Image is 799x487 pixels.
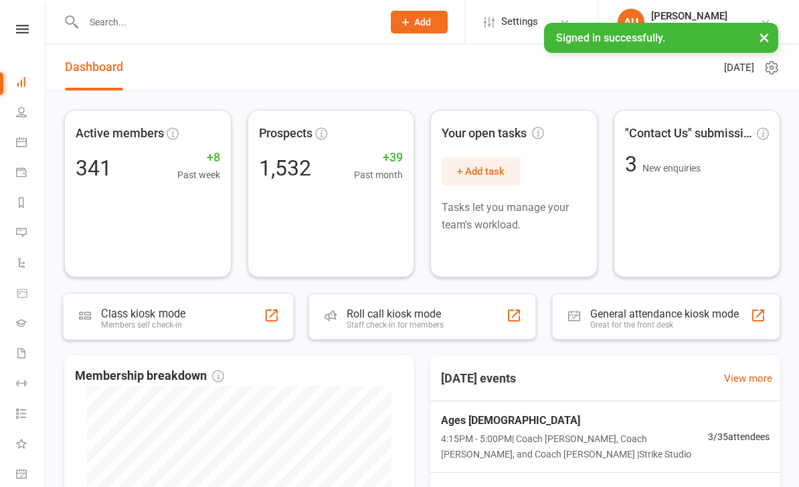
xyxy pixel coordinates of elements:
[442,124,544,143] span: Your open tasks
[16,430,46,460] a: What's New
[752,23,776,52] button: ×
[101,320,185,330] div: Members self check-in
[259,124,313,143] span: Prospects
[76,157,112,179] div: 341
[442,199,586,233] p: Tasks let you manage your team's workload.
[651,10,727,22] div: [PERSON_NAME]
[590,307,739,320] div: General attendance kiosk mode
[354,167,403,182] span: Past month
[618,9,644,36] div: AU
[391,11,448,33] button: Add
[259,157,311,179] div: 1,532
[347,320,444,330] div: Staff check-in for members
[16,68,46,98] a: Dashboard
[556,31,665,44] span: Signed in successfully.
[101,307,185,320] div: Class kiosk mode
[177,148,220,167] span: +8
[16,98,46,129] a: People
[724,370,772,387] a: View more
[651,22,727,34] div: Strike Studio
[16,129,46,159] a: Calendar
[354,148,403,167] span: +39
[16,159,46,189] a: Payments
[75,366,224,386] span: Membership breakdown
[414,17,431,27] span: Add
[625,151,642,177] span: 3
[442,157,520,186] button: + Add task
[177,167,220,182] span: Past week
[590,320,739,330] div: Great for the front desk
[16,279,46,309] a: Product Sales
[724,60,754,76] span: [DATE]
[80,13,373,31] input: Search...
[625,124,755,143] span: "Contact Us" submissions
[347,307,444,320] div: Roll call kiosk mode
[708,429,770,444] span: 3 / 35 attendees
[501,7,538,37] span: Settings
[441,431,708,462] span: 4:15PM - 5:00PM | Coach [PERSON_NAME], Coach [PERSON_NAME], and Coach [PERSON_NAME] | Strike Studio
[430,366,527,391] h3: [DATE] events
[16,189,46,219] a: Reports
[642,163,701,173] span: New enquiries
[76,124,164,143] span: Active members
[441,412,708,429] span: Ages [DEMOGRAPHIC_DATA]
[65,44,123,90] a: Dashboard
